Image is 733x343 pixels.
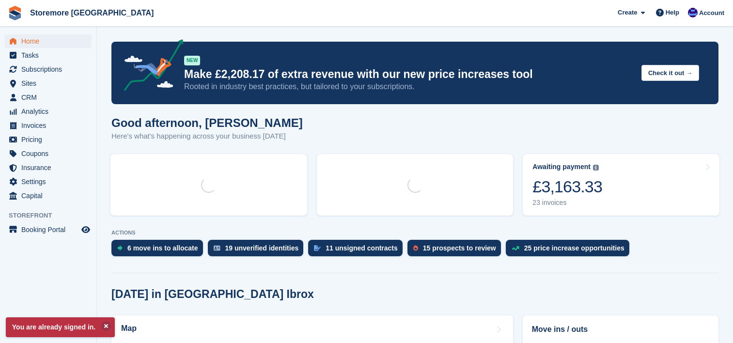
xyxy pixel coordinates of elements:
[208,240,309,261] a: 19 unverified identities
[314,245,321,251] img: contract_signature_icon-13c848040528278c33f63329250d36e43548de30e8caae1d1a13099fd9432cc5.svg
[26,5,157,21] a: Storemore [GEOGRAPHIC_DATA]
[618,8,637,17] span: Create
[111,230,718,236] p: ACTIONS
[506,240,634,261] a: 25 price increase opportunities
[5,147,92,160] a: menu
[21,91,79,104] span: CRM
[21,189,79,203] span: Capital
[111,131,303,142] p: Here's what's happening across your business [DATE]
[21,48,79,62] span: Tasks
[532,163,591,171] div: Awaiting payment
[5,175,92,188] a: menu
[214,245,220,251] img: verify_identity-adf6edd0f0f0b5bbfe63781bf79b02c33cf7c696d77639b501bdc392416b5a36.svg
[184,81,634,92] p: Rooted in industry best practices, but tailored to your subscriptions.
[121,324,137,333] h2: Map
[5,223,92,236] a: menu
[21,133,79,146] span: Pricing
[21,147,79,160] span: Coupons
[5,105,92,118] a: menu
[6,317,115,337] p: You are already signed in.
[111,240,208,261] a: 6 move ins to allocate
[532,177,602,197] div: £3,163.33
[688,8,698,17] img: Angela
[5,91,92,104] a: menu
[512,246,519,250] img: price_increase_opportunities-93ffe204e8149a01c8c9dc8f82e8f89637d9d84a8eef4429ea346261dce0b2c0.svg
[21,223,79,236] span: Booking Portal
[5,48,92,62] a: menu
[641,65,699,81] button: Check it out →
[117,245,123,251] img: move_ins_to_allocate_icon-fdf77a2bb77ea45bf5b3d319d69a93e2d87916cf1d5bf7949dd705db3b84f3ca.svg
[9,211,96,220] span: Storefront
[21,161,79,174] span: Insurance
[21,34,79,48] span: Home
[5,189,92,203] a: menu
[116,39,184,94] img: price-adjustments-announcement-icon-8257ccfd72463d97f412b2fc003d46551f7dbcb40ab6d574587a9cd5c0d94...
[21,175,79,188] span: Settings
[21,119,79,132] span: Invoices
[326,244,398,252] div: 11 unsigned contracts
[21,77,79,90] span: Sites
[699,8,724,18] span: Account
[523,154,719,216] a: Awaiting payment £3,163.33 23 invoices
[5,34,92,48] a: menu
[5,119,92,132] a: menu
[532,199,602,207] div: 23 invoices
[423,244,496,252] div: 15 prospects to review
[308,240,407,261] a: 11 unsigned contracts
[413,245,418,251] img: prospect-51fa495bee0391a8d652442698ab0144808aea92771e9ea1ae160a38d050c398.svg
[127,244,198,252] div: 6 move ins to allocate
[532,324,709,335] h2: Move ins / outs
[21,62,79,76] span: Subscriptions
[407,240,506,261] a: 15 prospects to review
[80,224,92,235] a: Preview store
[8,6,22,20] img: stora-icon-8386f47178a22dfd0bd8f6a31ec36ba5ce8667c1dd55bd0f319d3a0aa187defe.svg
[593,165,599,171] img: icon-info-grey-7440780725fd019a000dd9b08b2336e03edf1995a4989e88bcd33f0948082b44.svg
[111,116,303,129] h1: Good afternoon, [PERSON_NAME]
[5,62,92,76] a: menu
[5,161,92,174] a: menu
[21,105,79,118] span: Analytics
[184,56,200,65] div: NEW
[111,288,314,301] h2: [DATE] in [GEOGRAPHIC_DATA] Ibrox
[5,133,92,146] a: menu
[666,8,679,17] span: Help
[5,77,92,90] a: menu
[524,244,624,252] div: 25 price increase opportunities
[184,67,634,81] p: Make £2,208.17 of extra revenue with our new price increases tool
[225,244,299,252] div: 19 unverified identities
